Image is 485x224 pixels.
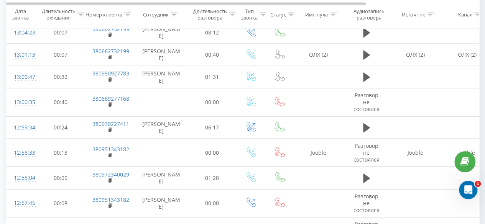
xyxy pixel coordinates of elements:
td: 00:07 [37,21,85,44]
td: 00:08 [37,189,85,217]
td: 00:13 [37,139,85,167]
td: 01:31 [188,66,236,88]
td: 06:17 [188,116,236,139]
td: 00:05 [37,167,85,189]
td: 00:32 [37,66,85,88]
td: ОЛХ (2) [294,44,344,66]
td: 08:12 [188,21,236,44]
span: 1 [475,181,481,187]
a: 380951343182 [92,196,129,203]
div: Дата звонка [6,8,35,21]
div: 12:58:33 [14,146,29,160]
td: 00:00 [188,139,236,167]
div: 13:00:35 [14,95,29,110]
a: 380662732199 [92,25,129,33]
td: 00:00 [188,189,236,217]
div: Длительность ожидания [42,8,76,21]
td: ОЛХ (2) [390,44,441,66]
span: Разговор не состоялся [353,92,380,113]
a: 380951343182 [92,146,129,153]
td: [PERSON_NAME] [135,167,188,189]
td: 00:40 [188,44,236,66]
td: [PERSON_NAME] [135,44,188,66]
div: 13:04:23 [14,25,29,40]
div: 13:00:47 [14,70,29,85]
div: Тип звонка [241,8,258,21]
a: 380950927783 [92,70,129,77]
td: [PERSON_NAME] [135,21,188,44]
td: 01:28 [188,167,236,189]
div: 13:01:13 [14,47,29,62]
a: 380662732199 [92,47,129,55]
a: 380972340029 [92,171,129,178]
td: 00:24 [37,116,85,139]
span: Разговор не состоялся [353,193,380,214]
td: 00:00 [188,88,236,117]
td: Jooble [390,139,441,167]
td: Jooble [294,139,344,167]
div: 12:57:45 [14,196,29,211]
td: 00:40 [37,88,85,117]
div: Сотрудник [143,11,169,18]
a: 380669277168 [92,95,129,102]
td: 00:07 [37,44,85,66]
iframe: Intercom live chat [459,181,477,199]
div: Имя пула [305,11,328,18]
div: Канал [458,11,472,18]
div: Длительность разговора [193,8,227,21]
a: 380930227411 [92,120,129,128]
div: Источник [401,11,425,18]
span: Разговор не состоялся [353,142,380,163]
td: [PERSON_NAME] [135,116,188,139]
div: Статус [270,11,286,18]
td: [PERSON_NAME] [135,189,188,217]
div: 12:59:34 [14,120,29,135]
td: [PERSON_NAME] [135,66,188,88]
div: Аудиозапись разговора [350,8,387,21]
div: 12:58:04 [14,170,29,185]
div: Номер клиента [85,11,122,18]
